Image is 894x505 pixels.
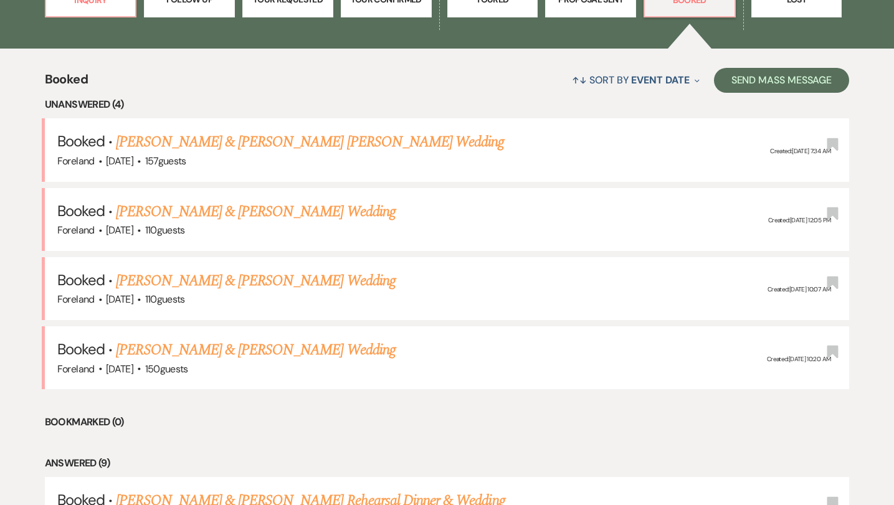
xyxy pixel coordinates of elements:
span: [DATE] [106,362,133,375]
button: Send Mass Message [714,68,850,93]
li: Answered (9) [45,455,850,471]
span: [DATE] [106,224,133,237]
span: 110 guests [145,224,185,237]
span: [DATE] [106,154,133,168]
button: Sort By Event Date [567,64,704,97]
span: 150 guests [145,362,188,375]
span: ↑↓ [572,73,587,87]
span: [DATE] [106,293,133,306]
span: Booked [57,201,105,220]
span: Created: [DATE] 12:05 PM [768,216,830,224]
span: Foreland [57,362,95,375]
span: Foreland [57,293,95,306]
a: [PERSON_NAME] & [PERSON_NAME] Wedding [116,201,395,223]
span: Foreland [57,224,95,237]
li: Bookmarked (0) [45,414,850,430]
span: Booked [57,270,105,290]
span: 110 guests [145,293,185,306]
a: [PERSON_NAME] & [PERSON_NAME] [PERSON_NAME] Wedding [116,131,504,153]
span: Event Date [631,73,689,87]
li: Unanswered (4) [45,97,850,113]
span: Booked [45,70,88,97]
span: Booked [57,131,105,151]
span: Created: [DATE] 7:34 AM [770,147,830,155]
span: 157 guests [145,154,186,168]
a: [PERSON_NAME] & [PERSON_NAME] Wedding [116,270,395,292]
span: Booked [57,339,105,359]
span: Created: [DATE] 10:07 AM [768,286,830,294]
a: [PERSON_NAME] & [PERSON_NAME] Wedding [116,339,395,361]
span: Created: [DATE] 10:20 AM [767,355,830,363]
span: Foreland [57,154,95,168]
